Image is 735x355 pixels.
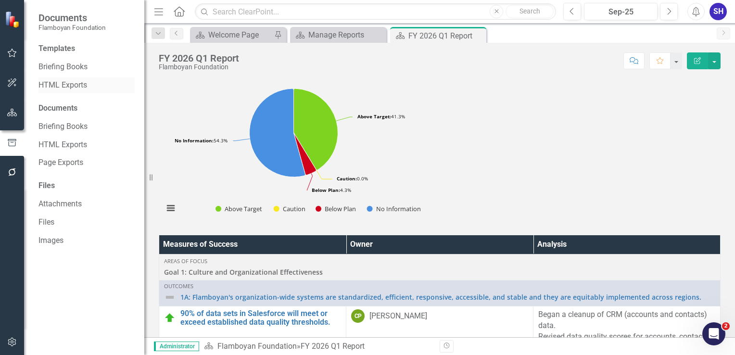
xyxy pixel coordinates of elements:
[38,80,135,91] a: HTML Exports
[4,11,22,28] img: ClearPoint Strategy
[710,3,727,20] button: SH
[38,139,135,151] a: HTML Exports
[38,157,135,168] a: Page Exports
[293,89,338,170] path: Above Target, 19.
[283,204,305,213] text: Caution
[38,180,135,191] div: Files
[38,199,135,210] a: Attachments
[357,113,391,120] tspan: Above Target:
[584,3,658,20] button: Sep-25
[38,121,135,132] a: Briefing Books
[175,137,214,144] tspan: No Information:
[164,202,177,215] button: View chart menu, Chart
[506,5,554,18] button: Search
[195,3,556,20] input: Search ClearPoint...
[38,43,135,54] div: Templates
[159,254,721,280] td: Double-Click to Edit
[159,79,429,223] svg: Interactive chart
[215,204,263,213] button: Show Above Target
[175,137,228,144] text: 54.3%
[292,29,384,41] a: Manage Reports
[351,309,365,323] div: CP
[337,175,368,182] text: 0.0%
[204,341,432,352] div: »
[357,113,405,120] text: 41.3%
[294,133,317,171] path: Caution, 0.
[164,267,715,277] span: Goal 1: Culture and Organizational Effectiveness
[208,29,272,41] div: Welcome Page
[159,53,239,63] div: FY 2026 Q1 Report
[38,103,135,114] div: Documents
[702,322,725,345] iframe: Intercom live chat
[180,309,341,326] a: 90% of data sets in Salesforce will meet or exceed established data quality thresholds.
[159,79,432,223] div: Chart. Highcharts interactive chart.
[38,62,135,73] a: Briefing Books
[294,133,317,175] path: Below Plan, 2.
[180,293,715,301] a: 1A: Flamboyan's organization-wide systems are standardized, efficient, responsive, accessible, an...
[587,6,654,18] div: Sep-25
[250,89,305,177] path: No Information, 25.
[369,311,427,322] div: [PERSON_NAME]
[164,312,176,324] img: Above Target
[164,257,715,265] div: Areas of Focus
[159,63,239,71] div: Flamboyan Foundation
[38,24,106,31] small: Flamboyan Foundation
[38,217,135,228] a: Files
[301,342,365,351] div: FY 2026 Q1 Report
[367,204,420,213] button: Show No Information
[159,280,721,306] td: Double-Click to Edit Right Click for Context Menu
[312,187,340,193] tspan: Below Plan:
[38,235,135,246] a: Images
[217,342,297,351] a: Flamboyan Foundation
[408,30,484,42] div: FY 2026 Q1 Report
[164,283,715,289] div: Outcomes
[154,342,199,351] span: Administrator
[274,204,305,213] button: Show Caution
[38,12,106,24] span: Documents
[722,322,730,330] span: 2
[164,292,176,303] img: Not Defined
[192,29,272,41] a: Welcome Page
[312,187,351,193] text: 4.3%
[308,29,384,41] div: Manage Reports
[520,7,540,15] span: Search
[337,175,357,182] tspan: Caution:
[316,204,356,213] button: Show Below Plan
